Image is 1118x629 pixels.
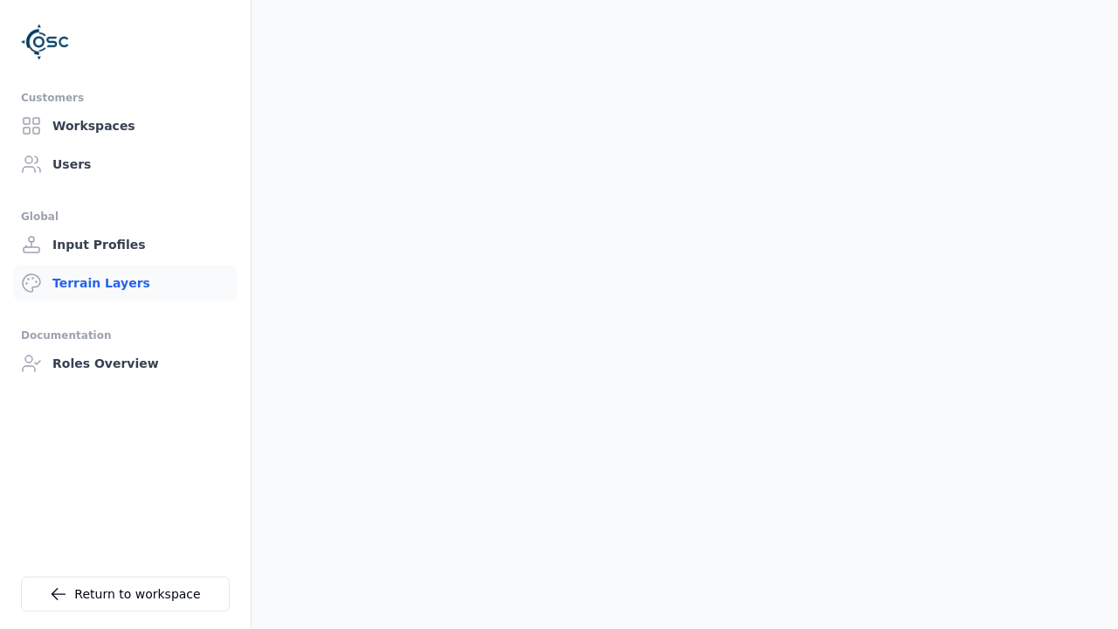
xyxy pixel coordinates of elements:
[14,266,237,301] a: Terrain Layers
[21,577,230,612] a: Return to workspace
[14,227,237,262] a: Input Profiles
[21,325,230,346] div: Documentation
[14,108,237,143] a: Workspaces
[14,346,237,381] a: Roles Overview
[14,147,237,182] a: Users
[21,206,230,227] div: Global
[21,17,70,66] img: Logo
[21,87,230,108] div: Customers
